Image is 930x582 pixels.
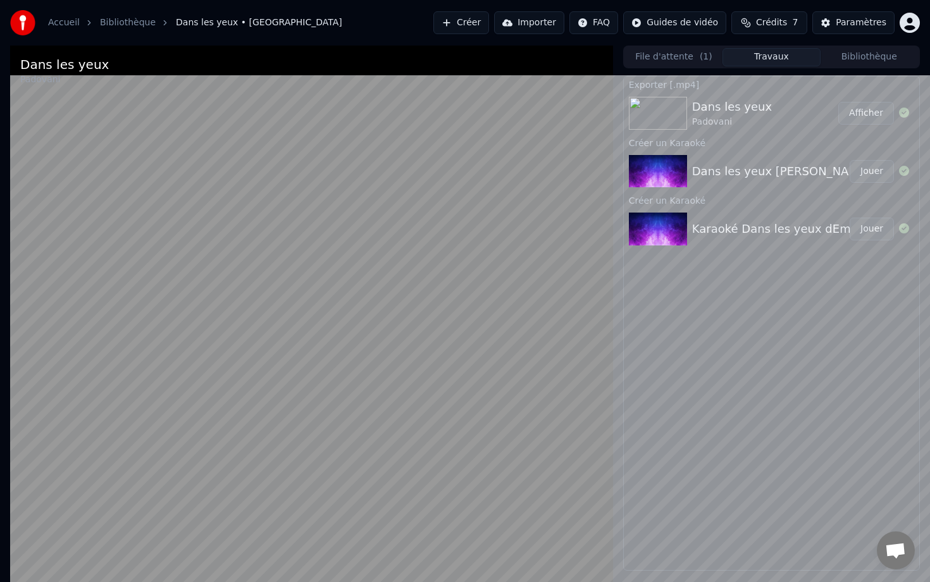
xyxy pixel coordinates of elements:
[700,51,712,63] span: ( 1 )
[850,218,894,240] button: Jouer
[20,73,109,86] div: Padovani
[792,16,798,29] span: 7
[569,11,618,34] button: FAQ
[494,11,564,34] button: Importer
[20,56,109,73] div: Dans les yeux
[625,48,722,66] button: File d'attente
[433,11,489,34] button: Créer
[812,11,895,34] button: Paramètres
[877,531,915,569] a: Ouvrir le chat
[731,11,807,34] button: Crédits7
[722,48,820,66] button: Travaux
[48,16,80,29] a: Accueil
[48,16,342,29] nav: breadcrumb
[623,11,726,34] button: Guides de vidéo
[850,160,894,183] button: Jouer
[624,77,919,92] div: Exporter [.mp4]
[176,16,342,29] span: Dans les yeux • [GEOGRAPHIC_DATA]
[624,135,919,150] div: Créer un Karaoké
[100,16,156,29] a: Bibliothèque
[838,102,894,125] button: Afficher
[692,163,871,180] div: Dans les yeux [PERSON_NAME]
[836,16,886,29] div: Paramètres
[692,98,772,116] div: Dans les yeux
[624,192,919,207] div: Créer un Karaoké
[821,48,918,66] button: Bibliothèque
[692,116,772,128] div: Padovani
[756,16,787,29] span: Crédits
[10,10,35,35] img: youka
